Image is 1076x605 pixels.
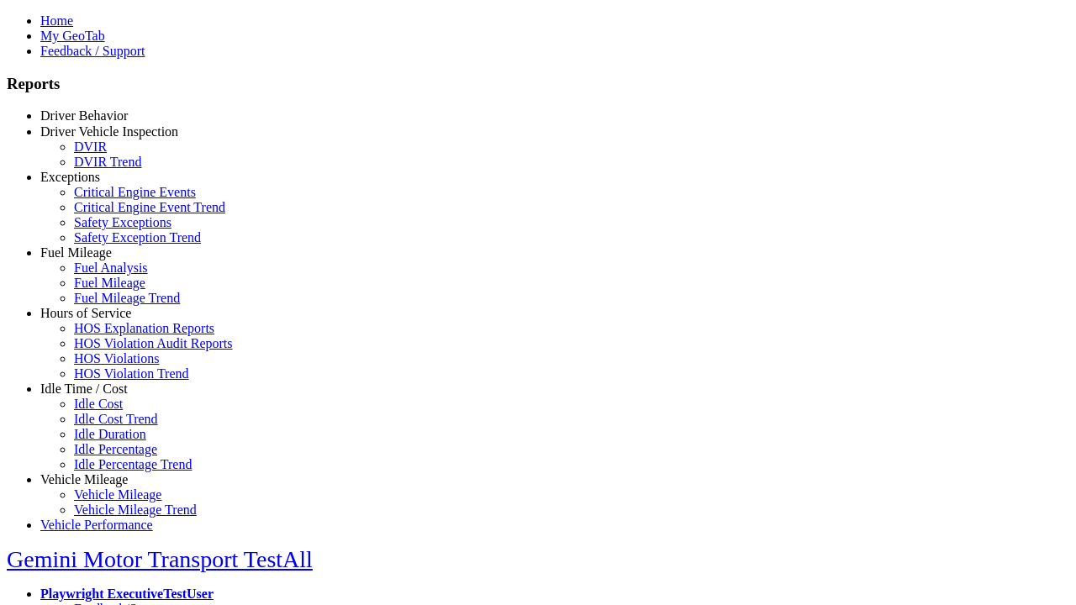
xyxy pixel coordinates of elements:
[40,170,100,184] a: Exceptions
[40,381,128,396] a: Idle Time / Cost
[74,442,157,456] a: Idle Percentage
[74,260,148,275] a: Fuel Analysis
[74,321,214,335] a: HOS Explanation Reports
[40,124,178,139] a: Driver Vehicle Inspection
[7,75,1069,93] h3: Reports
[74,155,141,169] a: DVIR Trend
[74,397,123,411] a: Idle Cost
[40,13,73,28] a: Home
[74,185,196,199] a: Critical Engine Events
[74,427,146,441] a: Idle Duration
[40,518,153,532] a: Vehicle Performance
[74,230,201,245] a: Safety Exception Trend
[40,306,131,320] a: Hours of Service
[40,587,214,601] a: Playwright ExecutiveTestUser
[40,29,105,43] a: My GeoTab
[74,215,171,229] a: Safety Exceptions
[74,351,159,366] a: HOS Violations
[74,366,189,381] a: HOS Violation Trend
[74,200,225,214] a: Critical Engine Event Trend
[74,412,158,426] a: Idle Cost Trend
[40,44,145,58] a: Feedback / Support
[74,139,107,154] a: DVIR
[74,457,192,471] a: Idle Percentage Trend
[74,291,180,305] a: Fuel Mileage Trend
[40,108,128,123] a: Driver Behavior
[74,487,161,502] a: Vehicle Mileage
[40,245,112,260] a: Fuel Mileage
[74,502,197,517] a: Vehicle Mileage Trend
[74,276,145,290] a: Fuel Mileage
[74,336,233,350] a: HOS Violation Audit Reports
[40,472,128,487] a: Vehicle Mileage
[7,546,313,572] a: Gemini Motor Transport TestAll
